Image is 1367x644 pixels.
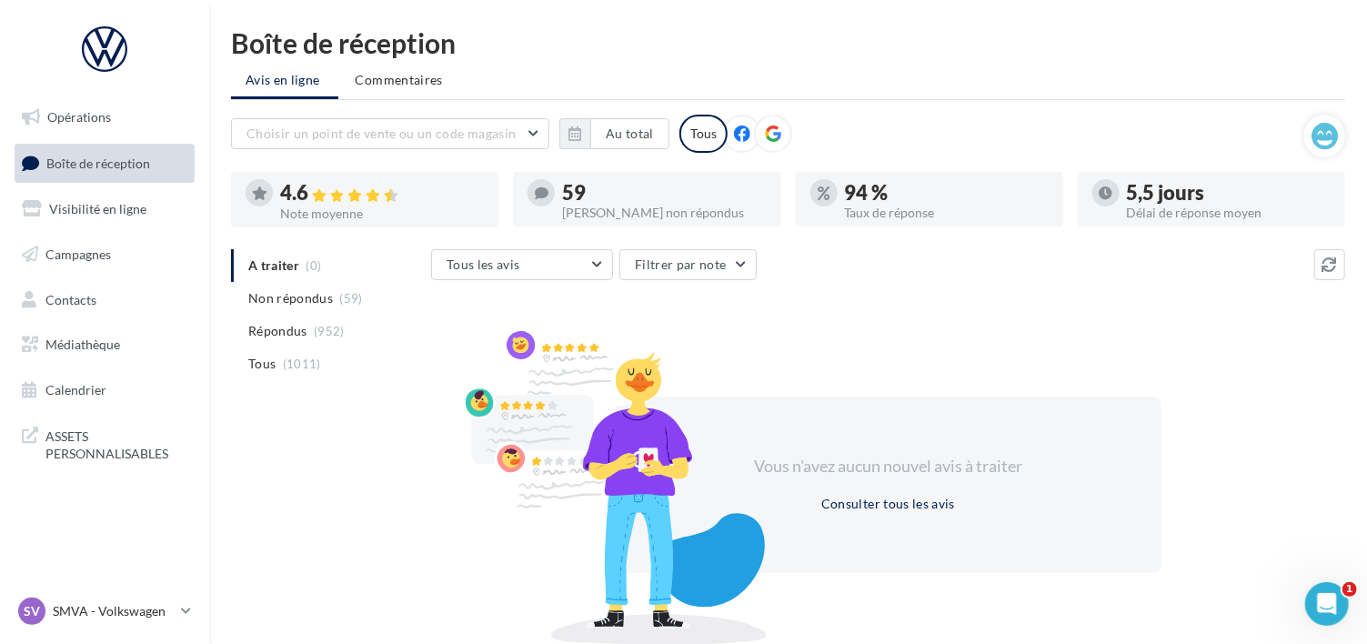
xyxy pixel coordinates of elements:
[447,257,520,272] span: Tous les avis
[45,382,106,397] span: Calendrier
[356,71,443,89] span: Commentaires
[231,118,549,149] button: Choisir un point de vente ou un code magasin
[231,29,1345,56] div: Boîte de réception
[1127,183,1331,203] div: 5,5 jours
[283,357,321,371] span: (1011)
[559,118,669,149] button: Au total
[248,322,307,340] span: Répondus
[280,183,484,204] div: 4.6
[732,455,1045,478] div: Vous n'avez aucun nouvel avis à traiter
[11,98,198,136] a: Opérations
[845,183,1049,203] div: 94 %
[679,115,728,153] div: Tous
[248,355,276,373] span: Tous
[280,207,484,220] div: Note moyenne
[431,249,613,280] button: Tous les avis
[562,206,766,219] div: [PERSON_NAME] non répondus
[11,326,198,364] a: Médiathèque
[24,602,40,620] span: SV
[246,126,516,141] span: Choisir un point de vente ou un code magasin
[1305,582,1349,626] iframe: Intercom live chat
[45,337,120,352] span: Médiathèque
[15,594,195,629] a: SV SMVA - Volkswagen
[11,144,198,183] a: Boîte de réception
[53,602,174,620] p: SMVA - Volkswagen
[49,201,146,216] span: Visibilité en ligne
[248,289,333,307] span: Non répondus
[562,183,766,203] div: 59
[314,324,345,338] span: (952)
[46,155,150,170] span: Boîte de réception
[11,190,198,228] a: Visibilité en ligne
[11,281,198,319] a: Contacts
[814,493,962,515] button: Consulter tous les avis
[845,206,1049,219] div: Taux de réponse
[11,417,198,470] a: ASSETS PERSONNALISABLES
[45,291,96,307] span: Contacts
[1127,206,1331,219] div: Délai de réponse moyen
[340,291,363,306] span: (59)
[1342,582,1357,597] span: 1
[590,118,669,149] button: Au total
[11,371,198,409] a: Calendrier
[11,236,198,274] a: Campagnes
[619,249,757,280] button: Filtrer par note
[45,424,187,463] span: ASSETS PERSONNALISABLES
[45,247,111,262] span: Campagnes
[47,109,111,125] span: Opérations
